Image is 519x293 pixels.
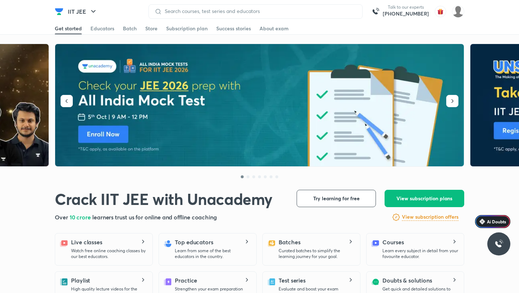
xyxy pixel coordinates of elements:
[71,238,102,246] h5: Live classes
[382,248,458,259] p: Learn every subject in detail from your favourite educator.
[162,8,356,14] input: Search courses, test series and educators
[166,23,208,34] a: Subscription plan
[297,190,376,207] button: Try learning for free
[123,23,137,34] a: Batch
[383,4,429,10] p: Talk to our experts
[435,6,446,17] img: avatar
[479,219,485,224] img: Icon
[55,25,82,32] div: Get started
[494,240,503,248] img: ttu
[475,215,510,228] a: Ai Doubts
[313,195,360,202] span: Try learning for free
[175,238,213,246] h5: Top educators
[383,10,429,17] a: [PHONE_NUMBER]
[279,238,300,246] h5: Batches
[402,213,458,222] a: View subscription offers
[382,276,432,285] h5: Doubts & solutions
[216,23,251,34] a: Success stories
[70,213,92,221] span: 10 crore
[385,190,464,207] button: View subscription plans
[396,195,452,202] span: View subscription plans
[90,25,114,32] div: Educators
[71,248,147,259] p: Watch free online coaching classes by our best educators.
[92,213,217,221] span: learners trust us for online and offline coaching
[382,238,404,246] h5: Courses
[452,5,464,18] img: Gaurang Modi
[279,248,354,259] p: Curated batches to simplify the learning journey for your goal.
[279,276,306,285] h5: Test series
[175,276,197,285] h5: Practice
[216,25,251,32] div: Success stories
[175,248,250,259] p: Learn from some of the best educators in the country.
[259,23,289,34] a: About exam
[55,23,82,34] a: Get started
[259,25,289,32] div: About exam
[63,4,102,19] button: IIT JEE
[90,23,114,34] a: Educators
[487,219,506,224] span: Ai Doubts
[55,213,70,221] span: Over
[123,25,137,32] div: Batch
[145,25,158,32] div: Store
[55,7,63,16] img: Company Logo
[368,4,383,19] img: call-us
[55,190,272,209] h1: Crack IIT JEE with Unacademy
[166,25,208,32] div: Subscription plan
[71,276,90,285] h5: Playlist
[145,23,158,34] a: Store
